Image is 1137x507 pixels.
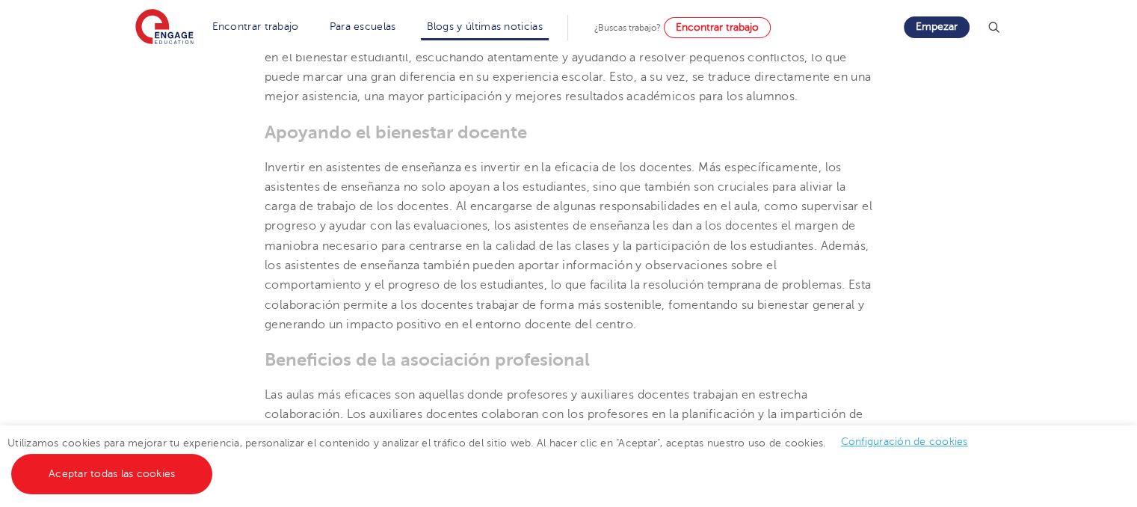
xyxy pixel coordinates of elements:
[916,22,958,33] font: Empezar
[841,436,968,447] a: Configuración de cookies
[212,21,299,32] a: Encontrar trabajo
[265,122,527,143] font: Apoyando el bienestar docente
[676,22,759,33] font: Encontrar trabajo
[49,468,175,479] font: Aceptar todas las cookies
[135,9,194,46] img: Educación comprometida
[265,349,590,370] font: Beneficios de la asociación profesional
[11,454,212,494] a: Aceptar todas las cookies
[265,161,872,331] font: Invertir en asistentes de enseñanza es invertir en la eficacia de los docentes. Más específicamen...
[427,21,543,32] a: Blogs y últimas noticias
[7,437,826,448] font: Utilizamos cookies para mejorar tu experiencia, personalizar el contenido y analizar el tráfico d...
[330,21,396,32] a: Para escuelas
[664,17,771,38] a: Encontrar trabajo
[594,22,661,33] font: ¿Buscas trabajo?
[904,16,970,38] a: Empezar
